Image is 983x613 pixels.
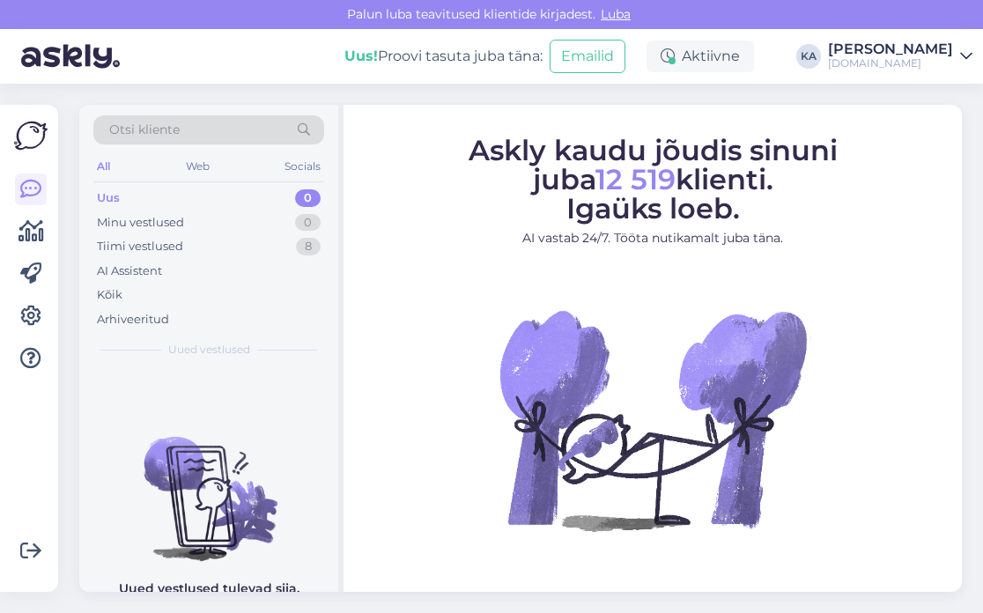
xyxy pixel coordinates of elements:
[344,46,543,67] div: Proovi tasuta juba täna:
[119,580,299,598] p: Uued vestlused tulevad siia.
[828,42,953,56] div: [PERSON_NAME]
[97,262,162,280] div: AI Assistent
[97,214,184,232] div: Minu vestlused
[494,261,811,578] img: No Chat active
[469,132,838,225] span: Askly kaudu jõudis sinuni juba klienti. Igaüks loeb.
[109,121,180,139] span: Otsi kliente
[93,155,114,178] div: All
[359,228,946,247] p: AI vastab 24/7. Tööta nutikamalt juba täna.
[295,214,321,232] div: 0
[595,6,636,22] span: Luba
[595,161,676,196] span: 12 519
[14,119,48,152] img: Askly Logo
[344,48,378,64] b: Uus!
[796,44,821,69] div: KA
[828,56,953,70] div: [DOMAIN_NAME]
[281,155,324,178] div: Socials
[647,41,754,72] div: Aktiivne
[168,342,250,358] span: Uued vestlused
[97,238,183,255] div: Tiimi vestlused
[295,189,321,207] div: 0
[97,189,120,207] div: Uus
[550,40,625,73] button: Emailid
[182,155,213,178] div: Web
[296,238,321,255] div: 8
[97,311,169,329] div: Arhiveeritud
[97,286,122,304] div: Kõik
[79,405,338,564] img: No chats
[828,42,972,70] a: [PERSON_NAME][DOMAIN_NAME]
